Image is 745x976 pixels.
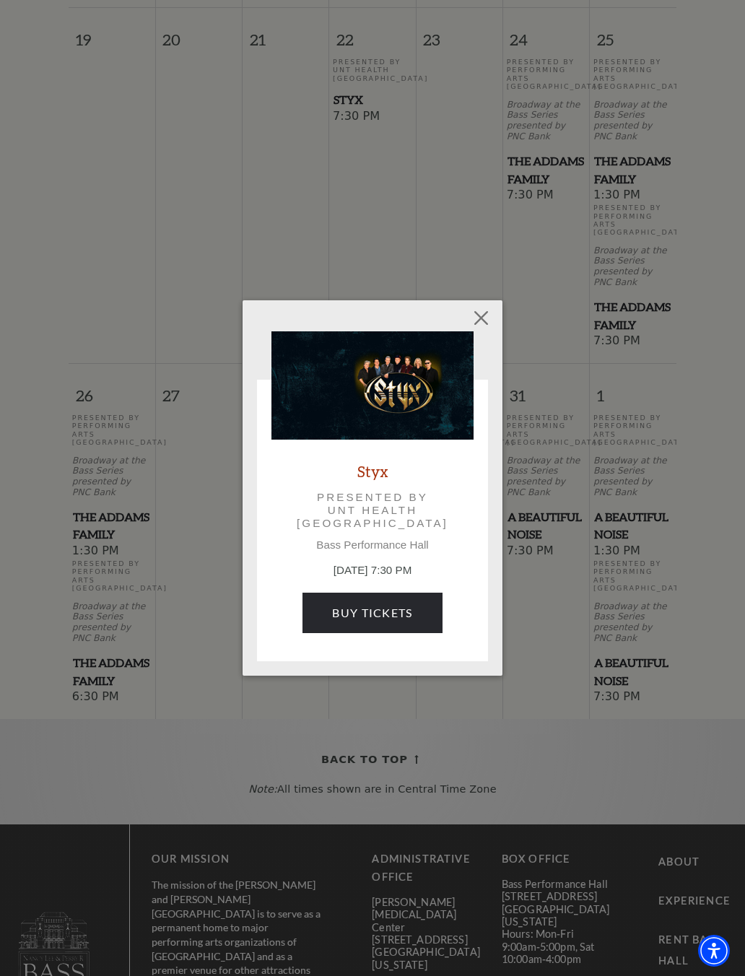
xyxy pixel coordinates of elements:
[698,935,730,967] div: Accessibility Menu
[271,562,474,579] p: [DATE] 7:30 PM
[271,539,474,552] p: Bass Performance Hall
[302,593,442,633] a: Buy Tickets
[357,461,388,481] a: Styx
[468,305,495,332] button: Close
[292,491,453,531] p: Presented by UNT Health [GEOGRAPHIC_DATA]
[271,331,474,440] img: Styx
